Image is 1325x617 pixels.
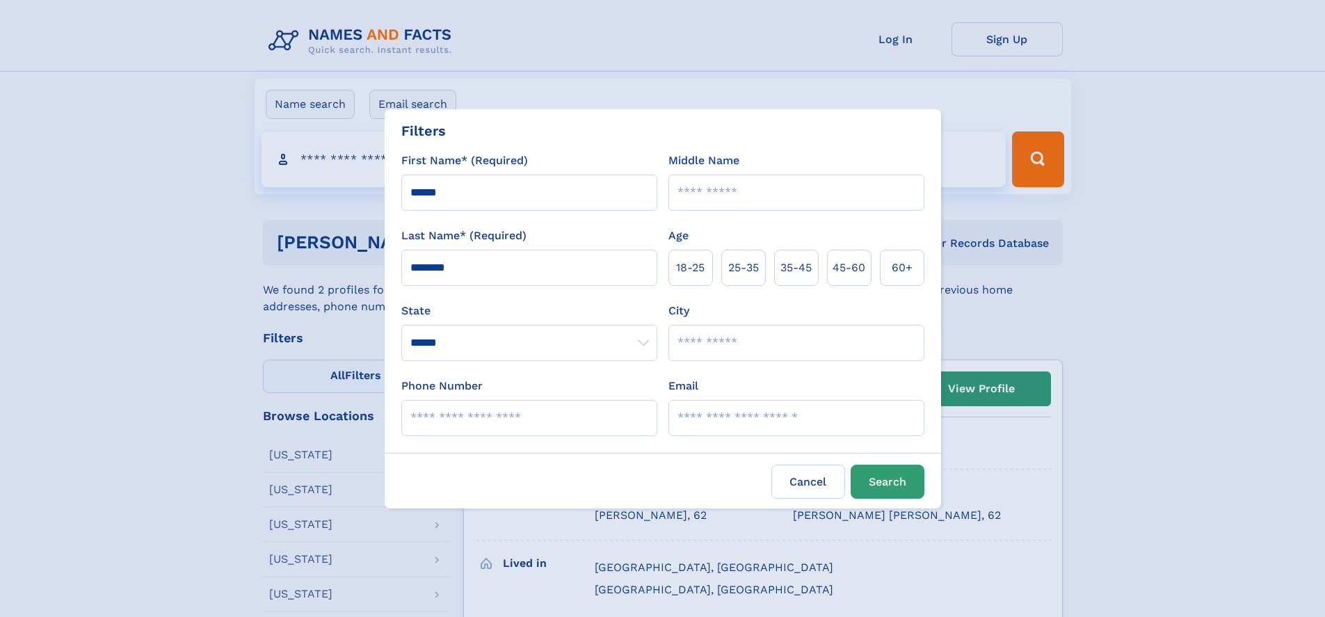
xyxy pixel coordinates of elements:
label: Cancel [771,465,845,499]
span: 18‑25 [676,259,705,276]
label: Phone Number [401,378,483,394]
span: 60+ [892,259,913,276]
div: Filters [401,120,446,141]
button: Search [851,465,924,499]
label: Age [668,227,689,244]
span: 35‑45 [780,259,812,276]
label: City [668,303,689,319]
label: Middle Name [668,152,739,169]
label: Last Name* (Required) [401,227,527,244]
label: First Name* (Required) [401,152,528,169]
span: 45‑60 [833,259,865,276]
label: State [401,303,657,319]
label: Email [668,378,698,394]
span: 25‑35 [728,259,759,276]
